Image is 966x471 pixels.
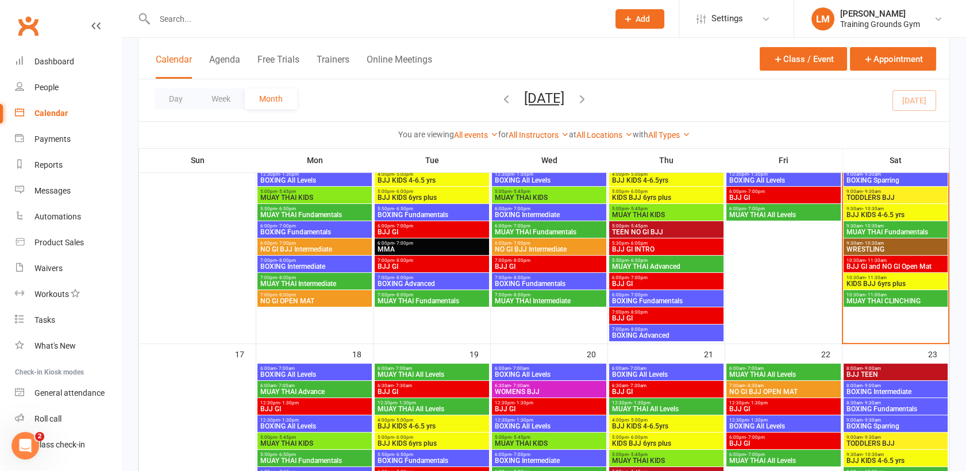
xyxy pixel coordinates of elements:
span: - 8:00pm [277,292,296,298]
a: Roll call [15,406,121,432]
span: - 11:00am [865,292,887,298]
span: - 7:00am [628,366,646,371]
span: - 6:00pm [629,435,648,440]
span: - 8:00pm [277,275,296,280]
span: - 5:45pm [511,435,530,440]
button: Day [155,88,197,109]
a: Calendar [15,101,121,126]
span: 4:00pm [611,418,721,423]
strong: at [569,130,576,139]
div: Workouts [34,289,69,299]
button: [DATE] [524,90,564,106]
span: 7:00pm [377,258,487,263]
th: Sat [842,148,949,172]
span: - 7:00am [394,366,412,371]
div: Tasks [34,315,55,325]
span: 7:00pm [377,292,487,298]
span: - 7:00pm [277,223,296,229]
span: - 6:50pm [394,206,413,211]
a: Payments [15,126,121,152]
span: 6:30am [611,383,721,388]
span: 9:00am [846,418,945,423]
span: 12:30pm [260,400,370,406]
th: Fri [725,148,842,172]
span: BJJ GI [377,263,487,270]
span: BOXING Sparring [846,177,945,184]
span: MUAY THAI All Levels [377,406,487,412]
button: Appointment [850,47,936,71]
span: 6:00am [729,366,838,371]
span: BJJ KIDS 6yrs plus [377,194,487,201]
span: 4:00pm [377,418,487,423]
div: 23 [928,344,949,363]
span: 6:00am [494,366,604,371]
span: - 8:00pm [394,292,413,298]
span: MUAY THAI Intermediate [260,280,370,287]
span: - 7:00am [511,366,529,371]
span: 5:00pm [611,223,721,229]
span: MUAY THAI Fundamentals [494,229,604,235]
span: MUAY THAI Advance [260,388,370,395]
span: - 7:00pm [746,435,765,440]
div: Reports [34,160,63,169]
span: - 8:00pm [511,275,530,280]
span: 6:00pm [260,223,370,229]
span: - 7:00pm [629,292,648,298]
span: - 1:30pm [280,400,299,406]
span: 6:00pm [611,275,721,280]
button: Online Meetings [367,54,432,79]
span: MUAY THAI Advanced [611,263,721,270]
a: Reports [15,152,121,178]
span: MUAY THAI KIDS [611,211,721,218]
a: People [15,75,121,101]
span: MUAY THAI Fundamentals [260,211,370,218]
span: - 8:30am [745,383,764,388]
span: 5:00pm [260,435,370,440]
span: - 5:00pm [394,418,413,423]
span: MUAY THAI All Levels [729,371,838,378]
th: Wed [491,148,608,172]
span: 9:30am [846,223,945,229]
span: 7:00pm [260,275,370,280]
span: - 7:00pm [511,241,530,246]
span: - 5:45pm [511,189,530,194]
span: BJJ GI [729,440,838,447]
span: 6:00pm [377,241,487,246]
span: 6:00pm [729,206,838,211]
span: 5:00pm [260,189,370,194]
span: 6:00pm [494,241,604,246]
span: - 1:30pm [632,400,651,406]
button: Week [197,88,245,109]
a: Product Sales [15,230,121,256]
a: All Instructors [509,130,569,140]
span: BJJ KIDS 4-6.5yrs [611,177,721,184]
span: - 11:30am [865,275,887,280]
span: MUAY THAI Fundamentals [377,298,487,304]
strong: with [633,130,648,139]
span: 5:00pm [377,189,487,194]
button: Calendar [156,54,192,79]
span: NO GI BJJ OPEN MAT [729,388,838,395]
th: Mon [256,148,374,172]
span: 6:00am [611,366,721,371]
strong: You are viewing [398,130,454,139]
span: - 8:00pm [511,292,530,298]
span: 6:00am [377,366,487,371]
span: - 8:00pm [394,275,413,280]
span: - 7:00am [276,366,295,371]
span: 7:00pm [260,292,370,298]
span: - 5:45pm [277,435,296,440]
span: - 7:30am [511,383,529,388]
span: MUAY THAI KIDS [260,194,370,201]
div: People [34,83,59,92]
span: BOXING Fundamentals [611,298,721,304]
div: Calendar [34,109,68,118]
span: NO GI BJJ Intermediate [494,246,604,253]
span: MUAY THAI KIDS [494,440,604,447]
button: Agenda [209,54,240,79]
span: MUAY THAI CLINCHING [846,298,945,304]
a: Dashboard [15,49,121,75]
span: BOXING Intermediate [846,388,945,395]
span: 5:30pm [611,241,721,246]
span: - 6:00pm [394,435,413,440]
